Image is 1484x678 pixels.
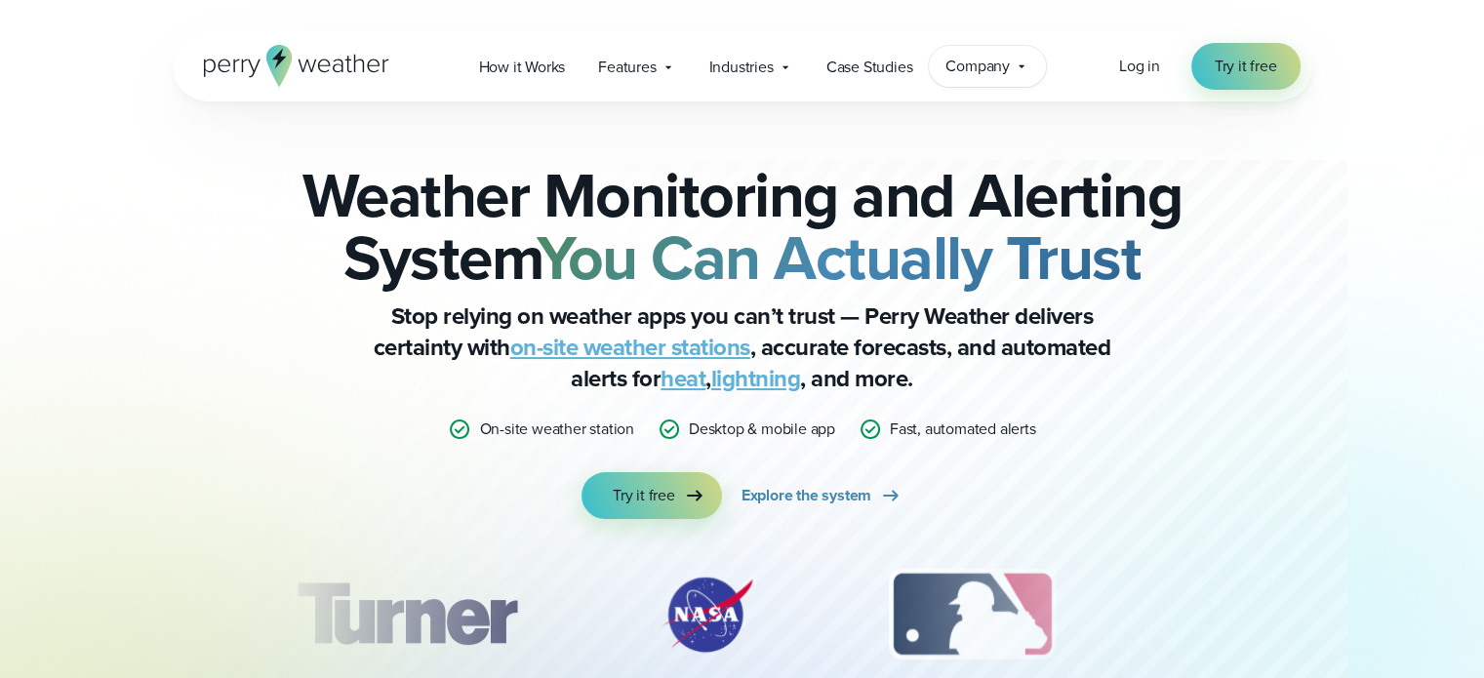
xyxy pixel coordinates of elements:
[510,330,750,365] a: on-site weather stations
[639,566,776,663] div: 2 of 12
[890,418,1036,441] p: Fast, automated alerts
[352,300,1133,394] p: Stop relying on weather apps you can’t trust — Perry Weather delivers certainty with , accurate f...
[869,566,1075,663] div: 3 of 12
[639,566,776,663] img: NASA.svg
[1169,566,1325,663] img: PGA.svg
[810,47,930,87] a: Case Studies
[711,361,801,396] a: lightning
[1169,566,1325,663] div: 4 of 12
[1215,55,1277,78] span: Try it free
[270,566,1215,673] div: slideshow
[742,484,871,507] span: Explore the system
[689,418,835,441] p: Desktop & mobile app
[661,361,705,396] a: heat
[1119,55,1160,78] a: Log in
[479,56,566,79] span: How it Works
[869,566,1075,663] img: MLB.svg
[613,484,675,507] span: Try it free
[462,47,582,87] a: How it Works
[742,472,902,519] a: Explore the system
[1119,55,1160,77] span: Log in
[709,56,774,79] span: Industries
[267,566,544,663] img: Turner-Construction_1.svg
[479,418,633,441] p: On-site weather station
[826,56,913,79] span: Case Studies
[270,164,1215,289] h2: Weather Monitoring and Alerting System
[537,212,1141,303] strong: You Can Actually Trust
[1191,43,1301,90] a: Try it free
[582,472,722,519] a: Try it free
[945,55,1010,78] span: Company
[598,56,656,79] span: Features
[267,566,544,663] div: 1 of 12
